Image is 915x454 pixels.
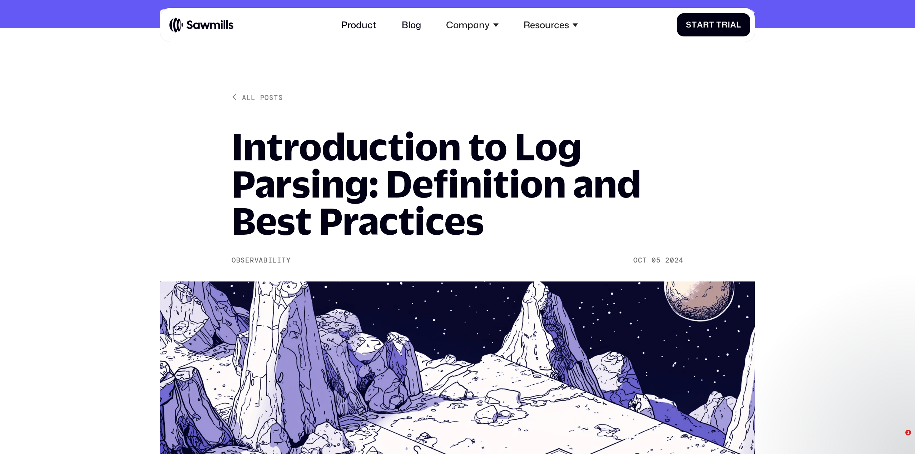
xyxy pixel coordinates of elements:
div: 2024 [665,256,683,264]
span: t [692,20,697,30]
h1: Introduction to Log Parsing: Definition and Best Practices [232,128,683,239]
span: l [736,20,741,30]
iframe: Intercom live chat [891,430,908,447]
a: StartTrial [677,13,750,36]
a: All posts [232,93,283,102]
div: Resources [524,19,569,30]
span: r [703,20,709,30]
span: a [730,20,736,30]
a: Blog [395,13,428,37]
span: t [709,20,714,30]
span: i [728,20,730,30]
span: a [697,20,703,30]
span: T [716,20,722,30]
div: Company [446,19,490,30]
div: Observability [232,256,291,264]
span: S [686,20,692,30]
a: Product [335,13,383,37]
div: Company [439,13,505,37]
div: Oct [633,256,647,264]
span: 1 [905,430,911,435]
span: r [722,20,728,30]
div: All posts [242,93,283,102]
div: Resources [517,13,585,37]
div: 05 [652,256,661,264]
